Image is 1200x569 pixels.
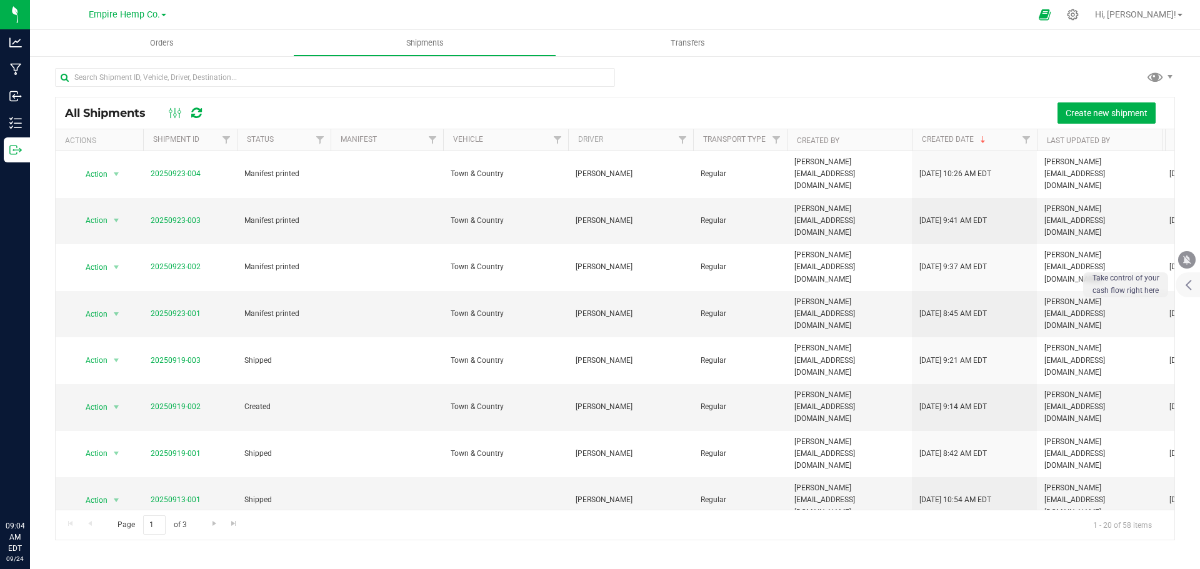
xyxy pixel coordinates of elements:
a: Filter [672,129,693,151]
span: Action [74,212,108,229]
span: Regular [701,355,779,367]
span: Town & Country [451,401,561,413]
span: Manifest printed [244,168,323,180]
span: Page of 3 [107,515,197,535]
inline-svg: Inbound [9,90,22,102]
a: Filter [422,129,443,151]
a: Manifest [341,135,377,144]
span: [PERSON_NAME] [576,308,686,320]
span: Regular [701,494,779,506]
span: [PERSON_NAME][EMAIL_ADDRESS][DOMAIN_NAME] [794,249,904,285]
span: [PERSON_NAME][EMAIL_ADDRESS][DOMAIN_NAME] [794,436,904,472]
span: Shipped [244,448,323,460]
span: 1 - 20 of 58 items [1083,515,1162,534]
span: Action [74,352,108,369]
span: Action [74,445,108,462]
a: 20250919-001 [151,449,201,458]
span: select [109,305,124,323]
a: 20250923-004 [151,169,201,178]
span: Shipped [244,355,323,367]
span: Transfers [654,37,722,49]
iframe: Resource center unread badge [37,467,52,482]
span: Regular [701,308,779,320]
span: [PERSON_NAME] [576,401,686,413]
span: [DATE] 9:37 AM EDT [919,261,987,273]
span: Open Ecommerce Menu [1031,2,1059,27]
span: [DATE] 10:26 AM EDT [919,168,991,180]
a: Go to the last page [225,515,243,532]
span: [PERSON_NAME][EMAIL_ADDRESS][DOMAIN_NAME] [1044,342,1154,379]
a: Created Date [922,135,988,144]
span: Regular [701,168,779,180]
inline-svg: Analytics [9,36,22,49]
span: [PERSON_NAME][EMAIL_ADDRESS][DOMAIN_NAME] [1044,482,1154,518]
a: Vehicle [453,135,483,144]
a: Shipment ID [153,135,199,144]
a: Filter [547,129,568,151]
a: 20250919-002 [151,402,201,411]
span: [PERSON_NAME][EMAIL_ADDRESS][DOMAIN_NAME] [1044,249,1154,285]
span: Town & Country [451,448,561,460]
inline-svg: Manufacturing [9,63,22,76]
input: Search Shipment ID, Vehicle, Driver, Destination... [55,68,615,87]
a: 20250913-001 [151,495,201,504]
span: [PERSON_NAME] [576,448,686,460]
span: Manifest printed [244,308,323,320]
span: [PERSON_NAME][EMAIL_ADDRESS][DOMAIN_NAME] [1044,203,1154,239]
span: [PERSON_NAME][EMAIL_ADDRESS][DOMAIN_NAME] [1044,156,1154,192]
span: [PERSON_NAME][EMAIL_ADDRESS][DOMAIN_NAME] [1044,296,1154,332]
span: select [109,259,124,276]
span: Town & Country [451,215,561,227]
input: 1 [143,515,166,535]
a: Go to the next page [205,515,223,532]
iframe: Resource center [12,469,50,507]
span: [PERSON_NAME][EMAIL_ADDRESS][DOMAIN_NAME] [794,482,904,518]
div: Actions [65,136,138,145]
span: Manifest printed [244,261,323,273]
a: Orders [30,30,293,56]
span: Manifest printed [244,215,323,227]
span: Town & Country [451,355,561,367]
span: [PERSON_NAME] [576,215,686,227]
a: Created By [797,136,839,145]
span: Regular [701,401,779,413]
span: Action [74,398,108,416]
span: select [109,492,124,509]
span: [DATE] 9:21 AM EDT [919,355,987,367]
span: [PERSON_NAME][EMAIL_ADDRESS][DOMAIN_NAME] [1044,389,1154,425]
a: Filter [1016,129,1037,151]
span: [PERSON_NAME][EMAIL_ADDRESS][DOMAIN_NAME] [794,389,904,425]
span: select [109,398,124,416]
span: [DATE] 9:41 AM EDT [919,215,987,227]
span: Action [74,259,108,276]
span: Orders [133,37,191,49]
span: Action [74,166,108,183]
button: Create new shipment [1057,102,1156,124]
span: [PERSON_NAME][EMAIL_ADDRESS][DOMAIN_NAME] [794,156,904,192]
a: 20250919-003 [151,356,201,365]
span: [PERSON_NAME] [576,494,686,506]
span: Regular [701,448,779,460]
span: Shipments [389,37,461,49]
span: [DATE] 9:14 AM EDT [919,401,987,413]
span: [DATE] 10:54 AM EDT [919,494,991,506]
span: Town & Country [451,308,561,320]
span: Create new shipment [1066,108,1147,118]
span: [PERSON_NAME] [576,355,686,367]
a: 20250923-002 [151,262,201,271]
span: [PERSON_NAME][EMAIL_ADDRESS][DOMAIN_NAME] [794,203,904,239]
a: Status [247,135,274,144]
a: Filter [216,129,237,151]
span: [PERSON_NAME] [576,168,686,180]
span: Regular [701,215,779,227]
span: Created [244,401,323,413]
a: Transfers [556,30,819,56]
th: Driver [568,129,693,151]
a: Filter [310,129,331,151]
span: Empire Hemp Co. [89,9,160,20]
a: Last Updated By [1047,136,1110,145]
span: select [109,445,124,462]
span: [PERSON_NAME][EMAIL_ADDRESS][DOMAIN_NAME] [794,296,904,332]
a: Filter [766,129,787,151]
span: select [109,166,124,183]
